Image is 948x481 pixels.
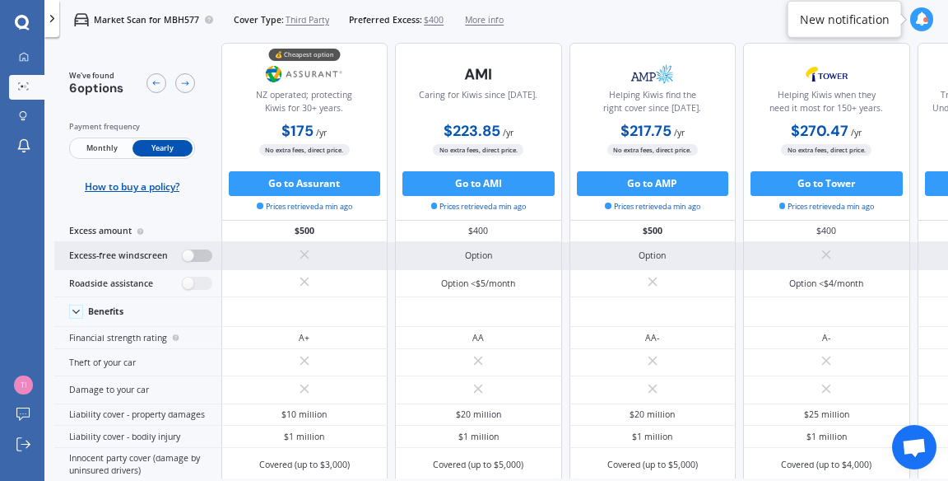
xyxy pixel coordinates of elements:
[257,201,352,212] span: Prices retrieved a min ago
[607,144,698,156] span: No extra fees, direct price.
[349,14,422,26] span: Preferred Excess:
[88,306,123,317] div: Benefits
[804,409,849,421] div: $25 million
[232,89,378,120] div: NZ operated; protecting Kiwis for 30+ years.
[465,14,504,26] span: More info
[268,49,340,61] div: 💰 Cheapest option
[781,144,871,156] span: No extra fees, direct price.
[74,12,89,27] img: car.f15378c7a67c060ca3f3.svg
[851,127,862,138] span: / yr
[800,11,890,27] div: New notification
[781,459,871,471] div: Covered (up to $4,000)
[789,278,863,290] div: Option <$4/month
[806,431,847,443] div: $1 million
[779,201,875,212] span: Prices retrieved a min ago
[444,121,500,141] b: $223.85
[54,426,221,448] div: Liability cover - bodily injury
[750,171,903,196] button: Go to Tower
[263,58,345,89] img: Assurant.png
[458,431,499,443] div: $1 million
[674,127,685,138] span: / yr
[286,14,329,26] span: Third Party
[14,376,33,395] img: f3245db4583f97f39074343a1757c19e
[54,376,221,404] div: Damage to your car
[299,332,309,344] div: A+
[433,459,523,471] div: Covered (up to $5,000)
[438,58,519,90] img: AMI-text-1.webp
[433,144,523,156] span: No extra fees, direct price.
[580,89,726,120] div: Helping Kiwis find the right cover since [DATE].
[402,171,555,196] button: Go to AMI
[69,80,123,96] span: 6 options
[503,127,513,138] span: / yr
[632,431,672,443] div: $1 million
[69,120,195,133] div: Payment frequency
[259,459,350,471] div: Covered (up to $3,000)
[54,327,221,349] div: Financial strength rating
[639,250,666,262] div: Option
[630,409,675,421] div: $20 million
[620,121,671,141] b: $217.75
[54,349,221,377] div: Theft of your car
[54,404,221,427] div: Liability cover - property damages
[54,221,221,243] div: Excess amount
[229,171,381,196] button: Go to Assurant
[69,70,123,82] span: We've found
[822,332,830,344] div: A-
[605,201,700,212] span: Prices retrieved a min ago
[611,58,693,89] img: AMP.webp
[645,332,659,344] div: AA-
[284,431,324,443] div: $1 million
[431,201,527,212] span: Prices retrieved a min ago
[234,14,284,26] span: Cover Type:
[281,409,327,421] div: $10 million
[281,121,314,141] b: $175
[94,14,199,26] p: Market Scan for MBH577
[472,332,484,344] div: AA
[54,242,221,270] div: Excess-free windscreen
[607,459,698,471] div: Covered (up to $5,000)
[791,121,848,141] b: $270.47
[259,144,350,156] span: No extra fees, direct price.
[577,171,729,196] button: Go to AMP
[132,140,193,156] span: Yearly
[786,58,867,89] img: Tower.webp
[456,409,501,421] div: $20 million
[892,425,936,469] div: Open chat
[395,221,562,243] div: $400
[754,89,899,120] div: Helping Kiwis when they need it most for 150+ years.
[465,250,492,262] div: Option
[419,89,537,120] div: Caring for Kiwis since [DATE].
[441,278,515,290] div: Option <$5/month
[569,221,737,243] div: $500
[743,221,910,243] div: $400
[72,140,132,156] span: Monthly
[316,127,327,138] span: / yr
[424,14,444,26] span: $400
[54,270,221,298] div: Roadside assistance
[221,221,388,243] div: $500
[85,180,179,193] span: How to buy a policy?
